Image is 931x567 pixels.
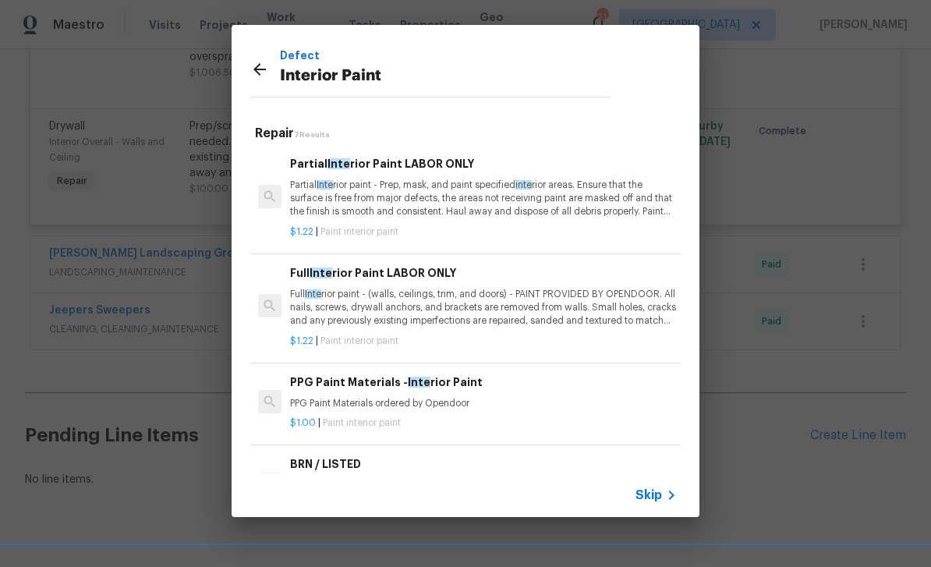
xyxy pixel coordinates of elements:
span: Inte [310,268,332,278]
h6: Full rior Paint LABOR ONLY [290,264,677,282]
h6: BRN / LISTED [290,455,677,473]
p: Interior Paint [280,64,611,89]
h6: Partial rior Paint LABOR ONLY [290,155,677,172]
span: Inte [327,158,350,169]
p: | [290,335,677,348]
span: $1.22 [290,227,313,236]
p: | [290,225,677,239]
p: Defect [280,47,611,64]
p: Full rior paint - (walls, ceilings, trim, and doors) - PAINT PROVIDED BY OPENDOOR. All nails, scr... [290,288,677,328]
h6: PPG Paint Materials - rior Paint [290,374,677,391]
p: Partial rior paint - Prep, mask, and paint specified rior areas. Ensure that the surface is free ... [290,179,677,218]
span: inte [515,180,532,190]
span: Paint interior paint [323,418,401,427]
span: Skip [635,487,662,503]
span: 7 Results [294,131,330,139]
h5: Repair [255,126,681,142]
span: Paint interior paint [320,336,398,346]
p: PPG Paint Materials ordered by Opendoor [290,397,677,410]
span: $1.22 [290,336,313,346]
span: $1.00 [290,418,316,427]
span: Inte [408,377,430,388]
span: Inte [317,180,333,190]
p: | [290,416,677,430]
span: Paint interior paint [320,227,398,236]
span: Inte [305,289,321,299]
